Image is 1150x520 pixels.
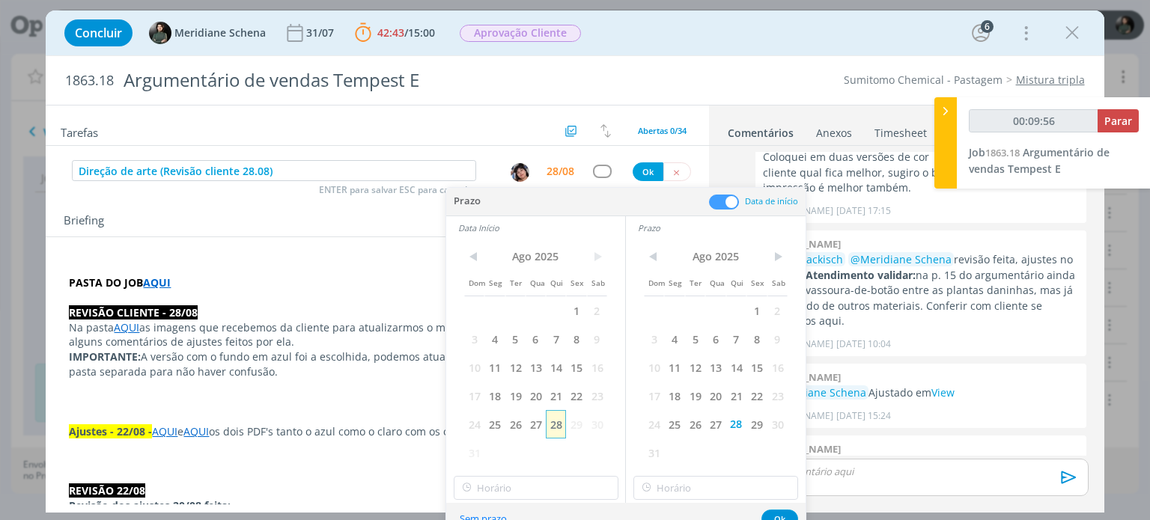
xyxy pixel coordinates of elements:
[46,10,1104,513] div: dialog
[458,222,625,234] div: Data Início
[767,296,788,325] span: 2
[526,382,546,410] span: 20
[587,296,607,325] span: 2
[587,353,607,382] span: 16
[746,325,767,353] span: 8
[546,382,566,410] span: 21
[65,73,114,89] span: 1863.18
[566,325,586,353] span: 8
[505,268,526,296] span: Ter
[638,125,687,136] span: Abertas 0/34
[763,252,1079,328] p: revisão feita, ajustes no briefing. na p. 15 do argumentário ainda temos a vassoura-de-botão entr...
[644,325,664,353] span: 3
[644,245,664,268] span: <
[767,245,788,268] span: >
[510,162,530,183] button: E
[726,382,746,410] span: 21
[377,25,404,40] span: 42:43
[746,268,767,296] span: Sex
[75,27,122,39] span: Concluir
[587,245,607,268] span: >
[969,21,993,45] button: 6
[566,296,586,325] span: 1
[546,268,566,296] span: Qui
[705,268,725,296] span: Qua
[484,353,505,382] span: 11
[69,498,231,513] strong: Revisão dos ajustes 20/08 feita:
[404,25,408,40] span: /
[644,268,664,296] span: Dom
[149,22,171,44] img: M
[685,382,705,410] span: 19
[526,410,546,438] span: 27
[767,325,788,353] span: 9
[61,122,98,140] span: Tarefas
[727,119,794,141] a: Comentários
[566,353,586,382] span: 15
[484,382,505,410] span: 18
[844,73,1003,87] a: Sumitomo Chemical - Pastagem
[836,409,891,423] span: [DATE] 15:24
[644,438,664,467] span: 31
[638,222,806,234] div: Prazo
[484,325,505,353] span: 4
[152,424,177,438] a: AQUI
[464,410,484,438] span: 24
[526,353,546,382] span: 13
[566,382,586,410] span: 22
[69,424,685,439] p: e os dois PDF's tanto o azul como o claro com os comentários com os ajustes.
[587,410,607,438] span: 30
[69,305,198,319] strong: REVISÃO CLIENTE - 28/08
[685,410,705,438] span: 26
[174,28,266,38] span: Meridiane Schena
[183,424,209,438] a: AQUI
[726,353,746,382] span: 14
[664,353,684,382] span: 11
[511,163,529,182] img: E
[1104,114,1132,128] span: Parar
[1098,109,1139,132] button: Parar
[587,325,607,353] span: 9
[459,24,582,43] button: Aprovação Cliente
[836,204,891,218] span: [DATE] 17:15
[454,194,481,209] span: Prazo
[526,268,546,296] span: Qua
[985,146,1020,159] span: 1863.18
[149,22,266,44] button: MMeridiane Schena
[705,382,725,410] span: 20
[874,119,928,141] a: Timesheet
[726,325,746,353] span: 7
[746,353,767,382] span: 15
[69,349,685,379] p: A versão com o fundo em azul foi a escolhida, podemos atualizar somente nesta e o outro passar pa...
[664,268,684,296] span: Seg
[464,268,484,296] span: Dom
[351,21,439,45] button: 42:43/15:00
[767,268,788,296] span: Sab
[767,410,788,438] span: 30
[587,268,607,296] span: Sab
[767,353,788,382] span: 16
[969,145,1110,176] span: Argumentário de vendas Tempest E
[143,275,171,290] a: AQUI
[664,325,684,353] span: 4
[765,385,866,400] span: @Meridiane Schena
[505,325,526,353] span: 5
[484,410,505,438] span: 25
[547,166,574,177] div: 28/08
[746,410,767,438] span: 29
[664,245,767,268] span: Ago 2025
[685,268,705,296] span: Ter
[633,476,798,500] input: Horário
[664,410,684,438] span: 25
[69,424,152,438] strong: Ajustes - 22/08 -
[587,382,607,410] span: 23
[816,126,852,141] div: Anexos
[454,476,618,500] input: Horário
[1016,73,1085,87] a: Mistura tripla
[726,410,746,438] span: 28
[69,483,145,498] strong: REVISÃO 22/08
[505,410,526,438] span: 26
[566,410,586,438] span: 29
[600,124,611,138] img: arrow-down-up.svg
[705,353,725,382] span: 13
